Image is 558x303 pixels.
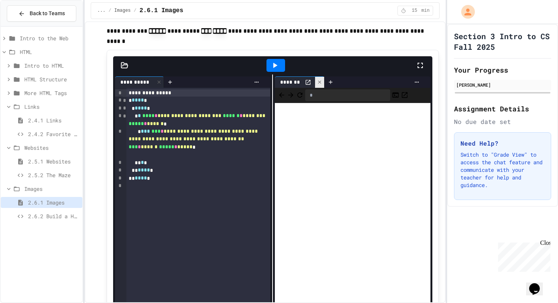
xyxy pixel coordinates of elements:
span: 15 [408,8,421,14]
button: Refresh [296,91,304,100]
span: More HTML Tags [24,89,79,97]
h1: Section 3 Intro to CS Fall 2025 [454,31,551,52]
span: 2.5.1 Websites [28,157,79,165]
iframe: chat widget [526,273,550,295]
span: 2.4.1 Links [28,116,79,124]
h2: Assignment Details [454,103,551,114]
h3: Need Help? [460,139,545,148]
div: My Account [453,3,477,21]
span: Websites [24,144,79,152]
span: min [421,8,430,14]
span: Intro to HTML [24,62,79,70]
span: 2.6.2 Build a Homepage [28,212,79,220]
span: HTML [20,48,79,56]
span: 2.6.1 Images [28,198,79,206]
span: Back [278,90,285,100]
span: Links [24,103,79,111]
span: 2.4.2 Favorite Links [28,130,79,138]
span: Intro to the Web [20,34,79,42]
span: 2.6.1 Images [140,6,183,15]
span: / [109,8,111,14]
iframe: chat widget [495,240,550,272]
span: ... [97,8,106,14]
button: Back to Teams [7,5,76,22]
span: Forward [287,90,295,100]
span: Images [114,8,131,14]
h2: Your Progress [454,65,551,75]
div: No due date set [454,117,551,126]
span: Back to Teams [30,10,65,17]
span: 2.5.2 The Maze [28,171,79,179]
span: / [134,8,136,14]
button: Open in new tab [401,91,408,100]
span: HTML Structure [24,75,79,83]
div: [PERSON_NAME] [456,81,549,88]
div: Chat with us now!Close [3,3,52,48]
p: Switch to "Grade View" to access the chat feature and communicate with your teacher for help and ... [460,151,545,189]
button: Console [392,91,399,100]
span: Images [24,185,79,193]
